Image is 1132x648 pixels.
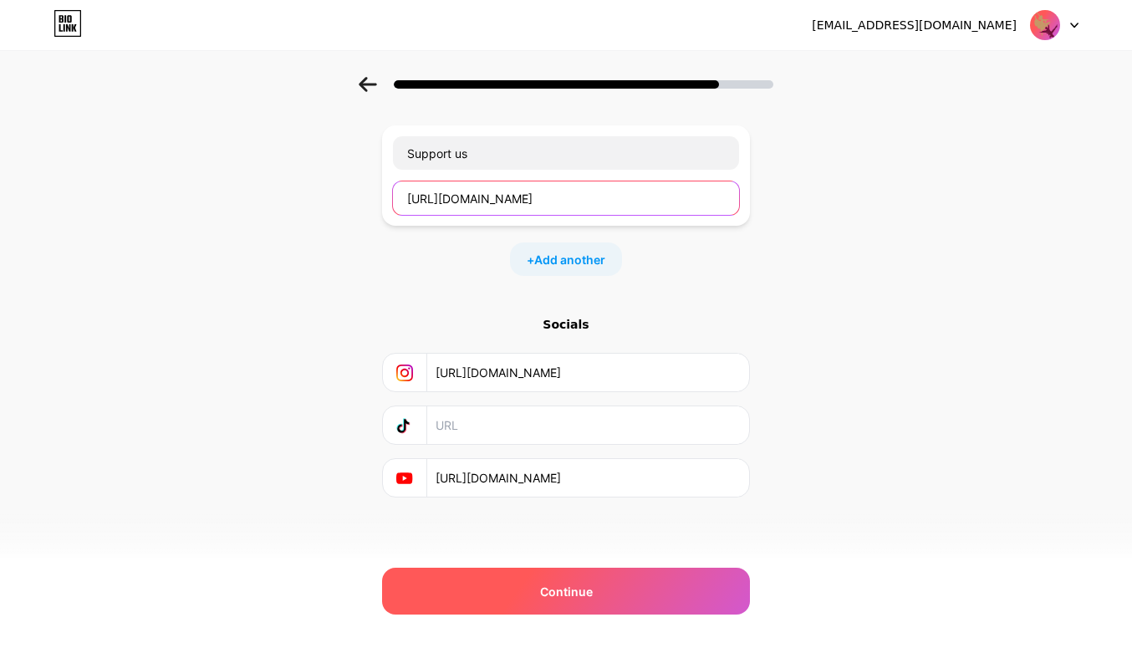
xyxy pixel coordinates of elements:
[436,406,739,444] input: URL
[382,316,750,333] div: Socials
[534,251,605,268] span: Add another
[1029,9,1061,41] img: getmanensemble
[812,17,1017,34] div: [EMAIL_ADDRESS][DOMAIN_NAME]
[436,459,739,497] input: URL
[393,181,739,215] input: URL
[393,136,739,170] input: Link name
[510,242,622,276] div: +
[540,583,593,600] span: Continue
[436,354,739,391] input: URL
